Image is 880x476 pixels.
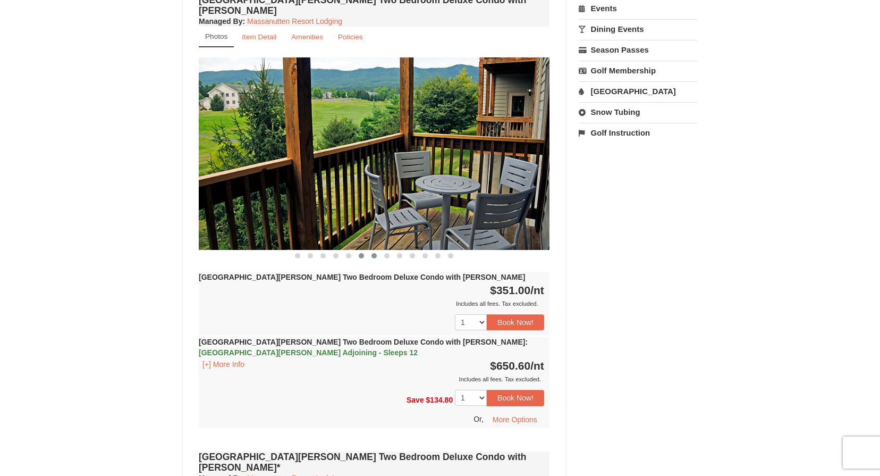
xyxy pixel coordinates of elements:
span: /nt [530,360,544,372]
button: Book Now! [487,390,544,406]
strong: : [199,17,245,26]
span: Managed By [199,17,242,26]
button: Book Now! [487,314,544,330]
a: Policies [331,27,370,47]
strong: [GEOGRAPHIC_DATA][PERSON_NAME] Two Bedroom Deluxe Condo with [PERSON_NAME] [199,273,525,281]
a: Photos [199,27,234,47]
span: Save [407,396,424,404]
button: [+] More Info [199,358,248,370]
span: $134.80 [426,396,453,404]
small: Amenities [291,33,323,41]
div: Includes all fees. Tax excluded. [199,298,544,309]
span: : [525,338,528,346]
h4: [GEOGRAPHIC_DATA][PERSON_NAME] Two Bedroom Deluxe Condo with [PERSON_NAME]* [199,452,549,473]
span: [GEOGRAPHIC_DATA][PERSON_NAME] Adjoining - Sleeps 12 [199,348,418,357]
small: Photos [205,32,227,40]
small: Item Detail [242,33,276,41]
span: /nt [530,284,544,296]
small: Policies [338,33,363,41]
a: Golf Membership [579,61,697,80]
a: Item Detail [235,27,283,47]
strong: [GEOGRAPHIC_DATA][PERSON_NAME] Two Bedroom Deluxe Condo with [PERSON_NAME] [199,338,528,357]
button: More Options [486,412,544,428]
span: Or, [473,414,484,423]
a: Season Passes [579,40,697,60]
a: Golf Instruction [579,123,697,143]
strong: $351.00 [490,284,544,296]
img: 18876286-142-77fbee25.jpg [199,57,549,249]
a: Snow Tubing [579,102,697,122]
div: Includes all fees. Tax excluded. [199,374,544,385]
a: Massanutten Resort Lodging [247,17,342,26]
span: $650.60 [490,360,530,372]
a: Dining Events [579,19,697,39]
a: Amenities [284,27,330,47]
a: [GEOGRAPHIC_DATA] [579,81,697,101]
